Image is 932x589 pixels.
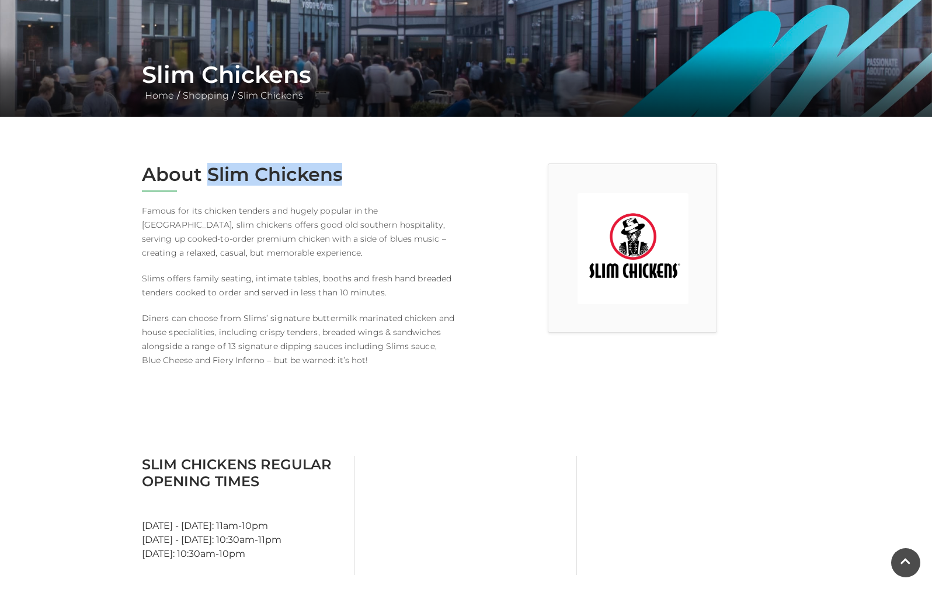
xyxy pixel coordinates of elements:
[142,456,346,490] h3: Slim Chickens Regular Opening Times
[180,90,232,101] a: Shopping
[142,90,177,101] a: Home
[142,271,457,299] p: Slims offers family seating, intimate tables, booths and fresh hand breaded tenders cooked to ord...
[142,311,457,367] p: Diners can choose from Slims’ signature buttermilk marinated chicken and house specialities, incl...
[235,90,306,101] a: Slim Chickens
[142,61,790,89] h1: Slim Chickens
[133,61,799,103] div: / /
[142,163,457,186] h2: About Slim Chickens
[142,204,457,260] p: Famous for its chicken tenders and hugely popular in the [GEOGRAPHIC_DATA], slim chickens offers ...
[133,456,355,575] div: [DATE] - [DATE]: 11am-10pm [DATE] - [DATE]: 10:30am-11pm [DATE]: 10:30am-10pm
